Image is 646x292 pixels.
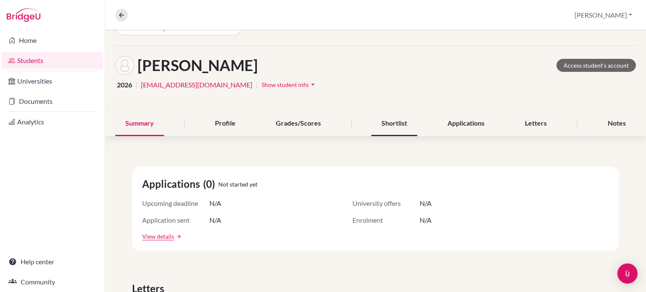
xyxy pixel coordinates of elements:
[209,198,221,208] span: N/A
[218,180,257,189] span: Not started yet
[371,111,417,136] div: Shortlist
[135,80,138,90] span: |
[617,263,638,284] div: Open Intercom Messenger
[138,56,258,74] h1: [PERSON_NAME]
[2,93,103,110] a: Documents
[141,80,252,90] a: [EMAIL_ADDRESS][DOMAIN_NAME]
[352,198,420,208] span: University offers
[142,176,203,192] span: Applications
[142,198,209,208] span: Upcoming deadline
[556,59,636,72] a: Access student's account
[437,111,495,136] div: Applications
[2,113,103,130] a: Analytics
[2,73,103,89] a: Universities
[2,52,103,69] a: Students
[571,7,636,23] button: [PERSON_NAME]
[142,215,209,225] span: Application sent
[420,215,432,225] span: N/A
[209,215,221,225] span: N/A
[142,232,174,241] a: View details
[2,32,103,49] a: Home
[266,111,331,136] div: Grades/Scores
[598,111,636,136] div: Notes
[262,81,309,88] span: Show student info
[115,56,134,75] img: Shun Abe's avatar
[174,234,182,239] a: arrow_forward
[2,274,103,290] a: Community
[420,198,432,208] span: N/A
[256,80,258,90] span: |
[7,8,40,22] img: Bridge-U
[309,80,317,89] i: arrow_drop_down
[117,80,132,90] span: 2026
[2,253,103,270] a: Help center
[352,215,420,225] span: Enrolment
[115,111,164,136] div: Summary
[261,78,318,91] button: Show student infoarrow_drop_down
[205,111,246,136] div: Profile
[203,176,218,192] span: (0)
[515,111,557,136] div: Letters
